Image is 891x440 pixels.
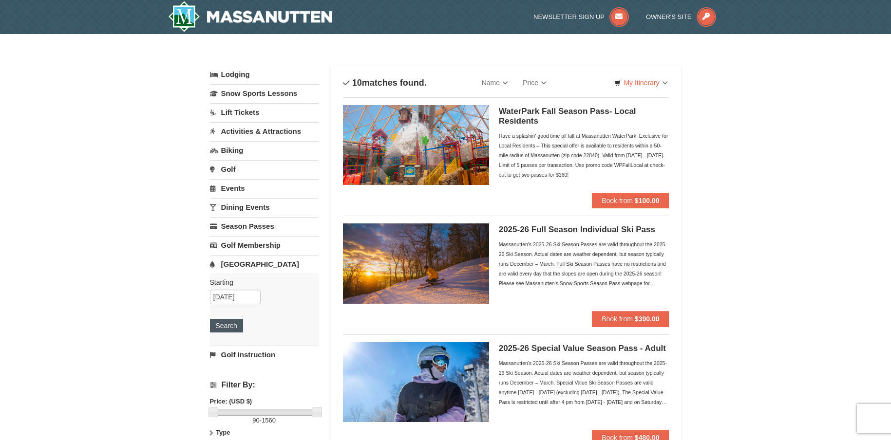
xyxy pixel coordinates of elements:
button: Search [210,319,243,332]
h5: 2025-26 Special Value Season Pass - Adult [499,344,669,353]
a: Lodging [210,66,319,83]
span: Newsletter Sign Up [533,13,605,20]
span: Owner's Site [646,13,692,20]
strong: Price: (USD $) [210,398,252,405]
a: Season Passes [210,217,319,235]
img: 6619937-198-dda1df27.jpg [343,342,489,422]
h5: WaterPark Fall Season Pass- Local Residents [499,107,669,126]
a: Price [515,73,554,92]
span: Book from [602,315,633,323]
h5: 2025-26 Full Season Individual Ski Pass [499,225,669,235]
div: Massanutten's 2025-26 Ski Season Passes are valid throughout the 2025-26 Ski Season. Actual dates... [499,358,669,407]
a: Newsletter Sign Up [533,13,629,20]
strong: Type [216,429,230,436]
img: Massanutten Resort Logo [168,1,333,32]
label: - [210,416,319,425]
span: 90 [252,417,259,424]
button: Book from $100.00 [592,193,669,208]
span: 1560 [262,417,276,424]
a: Dining Events [210,198,319,216]
a: Golf Membership [210,236,319,254]
img: 6619937-208-2295c65e.jpg [343,223,489,303]
button: Book from $390.00 [592,311,669,327]
a: Golf [210,160,319,178]
a: [GEOGRAPHIC_DATA] [210,255,319,273]
a: Massanutten Resort [168,1,333,32]
h4: Filter By: [210,381,319,389]
a: Name [474,73,515,92]
div: Have a splashin' good time all fall at Massanutten WaterPark! Exclusive for Local Residents – Thi... [499,131,669,180]
a: My Itinerary [608,75,674,90]
div: Massanutten's 2025-26 Ski Season Passes are valid throughout the 2025-26 Ski Season. Actual dates... [499,239,669,288]
h4: matches found. [343,78,427,88]
strong: $100.00 [635,197,660,204]
a: Snow Sports Lessons [210,84,319,102]
a: Golf Instruction [210,346,319,364]
strong: $390.00 [635,315,660,323]
img: 6619937-212-8c750e5f.jpg [343,105,489,185]
a: Lift Tickets [210,103,319,121]
a: Owner's Site [646,13,716,20]
a: Biking [210,141,319,159]
a: Events [210,179,319,197]
span: Book from [602,197,633,204]
a: Activities & Attractions [210,122,319,140]
label: Starting [210,277,311,287]
span: 10 [352,78,362,88]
